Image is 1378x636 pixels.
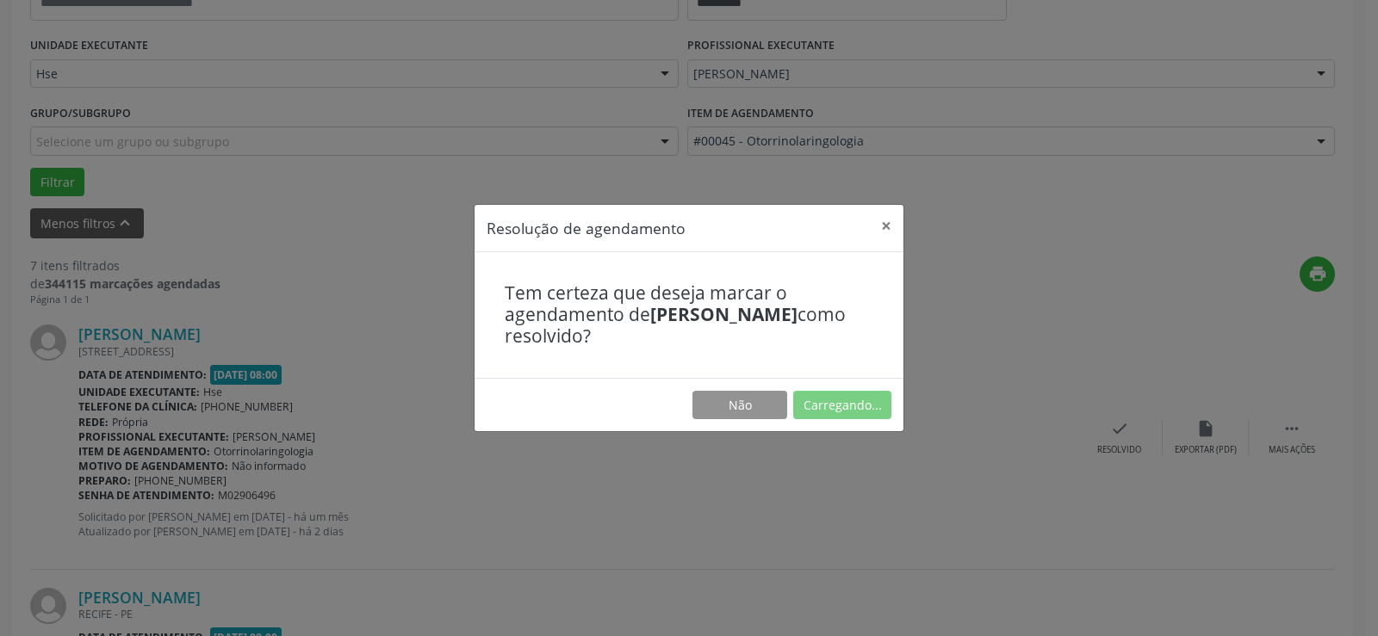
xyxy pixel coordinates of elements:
h4: Tem certeza que deseja marcar o agendamento de como resolvido? [505,282,873,348]
button: Close [869,205,903,247]
button: Carregando... [793,391,891,420]
h5: Resolução de agendamento [487,217,686,239]
button: Não [692,391,787,420]
b: [PERSON_NAME] [650,302,798,326]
